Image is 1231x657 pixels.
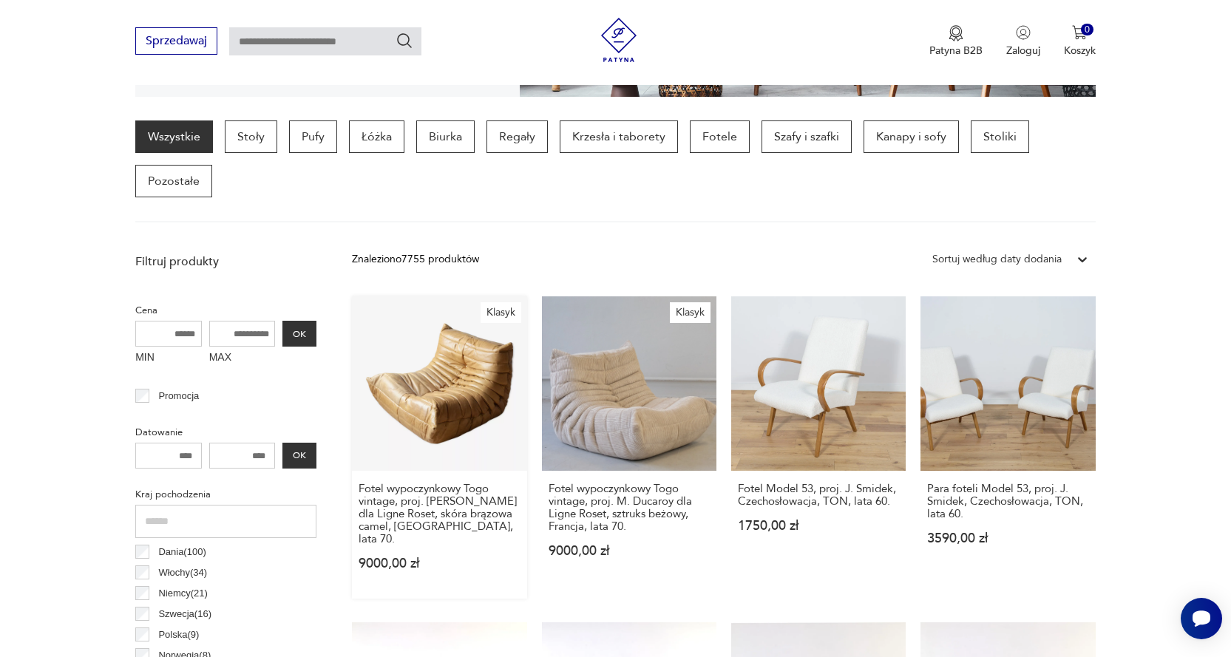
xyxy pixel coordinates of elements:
[349,120,404,153] a: Łóżka
[158,627,199,643] p: Polska ( 9 )
[135,486,316,503] p: Kraj pochodzenia
[1006,44,1040,58] p: Zaloguj
[135,424,316,440] p: Datowanie
[1181,598,1222,639] iframe: Smartsupp widget button
[929,44,983,58] p: Patyna B2B
[1006,25,1040,58] button: Zaloguj
[135,302,316,319] p: Cena
[1016,25,1031,40] img: Ikonka użytkownika
[762,120,852,153] a: Szafy i szafki
[1072,25,1087,40] img: Ikona koszyka
[158,388,199,404] p: Promocja
[225,120,277,153] a: Stoły
[135,165,212,197] a: Pozostałe
[135,347,202,370] label: MIN
[352,296,526,599] a: KlasykFotel wypoczynkowy Togo vintage, proj. M. Ducaroy dla Ligne Roset, skóra brązowa camel, Fra...
[597,18,641,62] img: Patyna - sklep z meblami i dekoracjami vintage
[135,27,217,55] button: Sprzedawaj
[690,120,750,153] a: Fotele
[282,321,316,347] button: OK
[971,120,1029,153] a: Stoliki
[135,120,213,153] a: Wszystkie
[560,120,678,153] a: Krzesła i taborety
[1081,24,1093,36] div: 0
[949,25,963,41] img: Ikona medalu
[1064,25,1096,58] button: 0Koszyk
[542,296,716,599] a: KlasykFotel wypoczynkowy Togo vintage, proj. M. Ducaroy dla Ligne Roset, sztruks beżowy, Francja,...
[920,296,1095,599] a: Para foteli Model 53, proj. J. Smidek, Czechosłowacja, TON, lata 60.Para foteli Model 53, proj. J...
[289,120,337,153] a: Pufy
[158,606,211,622] p: Szwecja ( 16 )
[135,37,217,47] a: Sprzedawaj
[927,532,1088,545] p: 3590,00 zł
[1064,44,1096,58] p: Koszyk
[738,520,899,532] p: 1750,00 zł
[396,32,413,50] button: Szukaj
[927,483,1088,520] h3: Para foteli Model 53, proj. J. Smidek, Czechosłowacja, TON, lata 60.
[486,120,548,153] a: Regały
[282,443,316,469] button: OK
[359,483,520,545] h3: Fotel wypoczynkowy Togo vintage, proj. [PERSON_NAME] dla Ligne Roset, skóra brązowa camel, [GEOGR...
[549,545,710,557] p: 9000,00 zł
[738,483,899,508] h3: Fotel Model 53, proj. J. Smidek, Czechosłowacja, TON, lata 60.
[731,296,906,599] a: Fotel Model 53, proj. J. Smidek, Czechosłowacja, TON, lata 60.Fotel Model 53, proj. J. Smidek, Cz...
[209,347,276,370] label: MAX
[158,565,207,581] p: Włochy ( 34 )
[929,25,983,58] a: Ikona medaluPatyna B2B
[158,585,208,602] p: Niemcy ( 21 )
[929,25,983,58] button: Patyna B2B
[549,483,710,533] h3: Fotel wypoczynkowy Togo vintage, proj. M. Ducaroy dla Ligne Roset, sztruks beżowy, Francja, lata 70.
[158,544,206,560] p: Dania ( 100 )
[416,120,475,153] a: Biurka
[352,251,479,268] div: Znaleziono 7755 produktów
[135,253,316,270] p: Filtruj produkty
[359,557,520,570] p: 9000,00 zł
[932,251,1062,268] div: Sortuj według daty dodania
[864,120,959,153] a: Kanapy i sofy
